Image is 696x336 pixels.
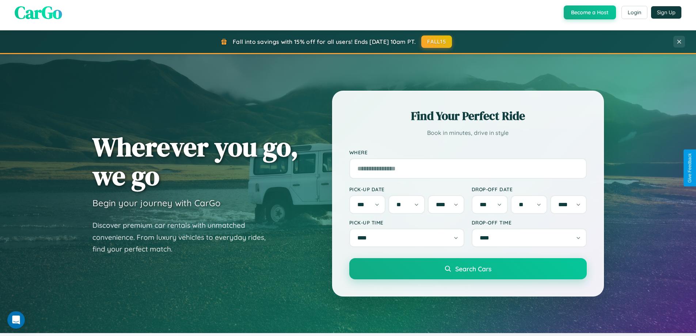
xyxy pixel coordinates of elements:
p: Book in minutes, drive in style [349,128,587,138]
span: Fall into savings with 15% off for all users! Ends [DATE] 10am PT. [233,38,416,45]
p: Discover premium car rentals with unmatched convenience. From luxury vehicles to everyday rides, ... [92,219,275,255]
label: Drop-off Time [472,219,587,226]
div: Give Feedback [687,153,692,183]
label: Pick-up Date [349,186,464,192]
button: Login [621,6,647,19]
button: Become a Host [564,5,616,19]
button: Sign Up [651,6,681,19]
button: Search Cars [349,258,587,279]
span: Search Cars [455,265,491,273]
iframe: Intercom live chat [7,311,25,329]
label: Where [349,149,587,155]
label: Pick-up Time [349,219,464,226]
h1: Wherever you go, we go [92,132,298,190]
span: CarGo [15,0,62,24]
h3: Begin your journey with CarGo [92,197,221,208]
button: FALL15 [421,35,452,48]
label: Drop-off Date [472,186,587,192]
h2: Find Your Perfect Ride [349,108,587,124]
